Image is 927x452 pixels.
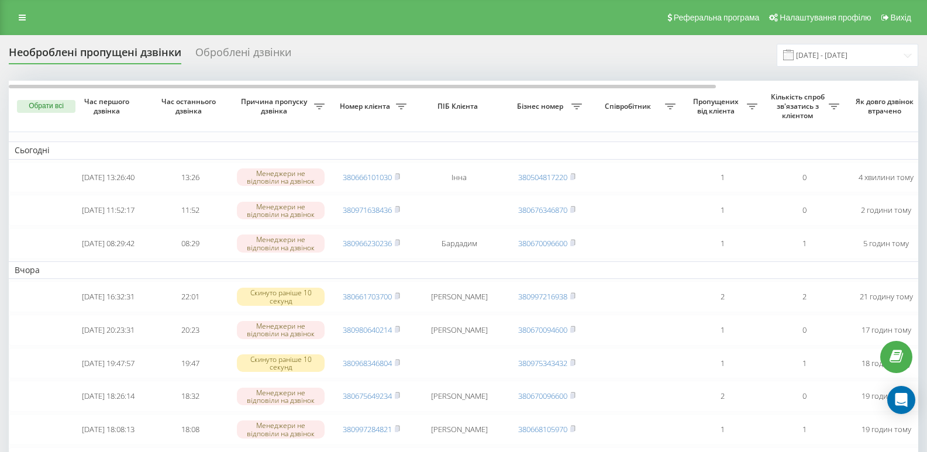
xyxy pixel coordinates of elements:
td: 5 годин тому [845,228,927,259]
a: 380666101030 [343,172,392,182]
div: Менеджери не відповіли на дзвінок [237,321,325,339]
td: 18 годин тому [845,348,927,379]
div: Необроблені пропущені дзвінки [9,46,181,64]
td: 18:08 [149,414,231,445]
span: Вихід [891,13,911,22]
span: Реферальна програма [674,13,760,22]
span: Налаштування профілю [780,13,871,22]
td: 1 [763,414,845,445]
td: 19:47 [149,348,231,379]
span: Як довго дзвінок втрачено [854,97,918,115]
td: [PERSON_NAME] [412,315,506,346]
span: Кількість спроб зв'язатись з клієнтом [769,92,829,120]
td: [DATE] 18:08:13 [67,414,149,445]
td: [DATE] 20:23:31 [67,315,149,346]
a: 380968346804 [343,358,392,368]
td: 1 [681,348,763,379]
span: Пропущених від клієнта [687,97,747,115]
div: Скинуто раніше 10 секунд [237,354,325,372]
td: 4 хвилини тому [845,162,927,193]
td: [PERSON_NAME] [412,381,506,412]
a: 380980640214 [343,325,392,335]
div: Open Intercom Messenger [887,386,915,414]
a: 380670096600 [518,238,567,249]
span: Час першого дзвінка [77,97,140,115]
div: Скинуто раніше 10 секунд [237,288,325,305]
td: [PERSON_NAME] [412,414,506,445]
td: [DATE] 13:26:40 [67,162,149,193]
button: Обрати всі [17,100,75,113]
td: 0 [763,381,845,412]
div: Менеджери не відповіли на дзвінок [237,234,325,252]
td: Інна [412,162,506,193]
td: 1 [681,195,763,226]
div: Менеджери не відповіли на дзвінок [237,168,325,186]
td: 19 годин тому [845,414,927,445]
td: 0 [763,195,845,226]
td: 08:29 [149,228,231,259]
div: Оброблені дзвінки [195,46,291,64]
td: [PERSON_NAME] [412,281,506,312]
td: [DATE] 16:32:31 [67,281,149,312]
span: Причина пропуску дзвінка [237,97,314,115]
a: 380668105970 [518,424,567,434]
div: Менеджери не відповіли на дзвінок [237,202,325,219]
td: [DATE] 08:29:42 [67,228,149,259]
td: Бардадим [412,228,506,259]
a: 380675649234 [343,391,392,401]
a: 380504817220 [518,172,567,182]
div: Менеджери не відповіли на дзвінок [237,388,325,405]
td: 0 [763,315,845,346]
a: 380997284821 [343,424,392,434]
span: Номер клієнта [336,102,396,111]
td: 19 годин тому [845,381,927,412]
td: 1 [681,162,763,193]
td: 18:32 [149,381,231,412]
a: 380670094600 [518,325,567,335]
a: 380971638436 [343,205,392,215]
td: 1 [681,414,763,445]
td: 22:01 [149,281,231,312]
a: 380975343432 [518,358,567,368]
td: 21 годину тому [845,281,927,312]
td: 1 [681,228,763,259]
td: 1 [763,228,845,259]
td: 2 [681,281,763,312]
td: [DATE] 11:52:17 [67,195,149,226]
div: Менеджери не відповіли на дзвінок [237,420,325,438]
td: [DATE] 18:26:14 [67,381,149,412]
a: 380997216938 [518,291,567,302]
td: 2 [681,381,763,412]
span: Час останнього дзвінка [158,97,222,115]
td: 11:52 [149,195,231,226]
td: 1 [681,315,763,346]
td: [DATE] 19:47:57 [67,348,149,379]
span: Співробітник [594,102,665,111]
span: ПІБ Клієнта [422,102,496,111]
td: 13:26 [149,162,231,193]
a: 380676346870 [518,205,567,215]
td: 17 годин тому [845,315,927,346]
td: 2 [763,281,845,312]
a: 380966230236 [343,238,392,249]
a: 380670096600 [518,391,567,401]
a: 380661703700 [343,291,392,302]
td: 1 [763,348,845,379]
span: Бізнес номер [512,102,571,111]
td: 0 [763,162,845,193]
td: 2 години тому [845,195,927,226]
td: 20:23 [149,315,231,346]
